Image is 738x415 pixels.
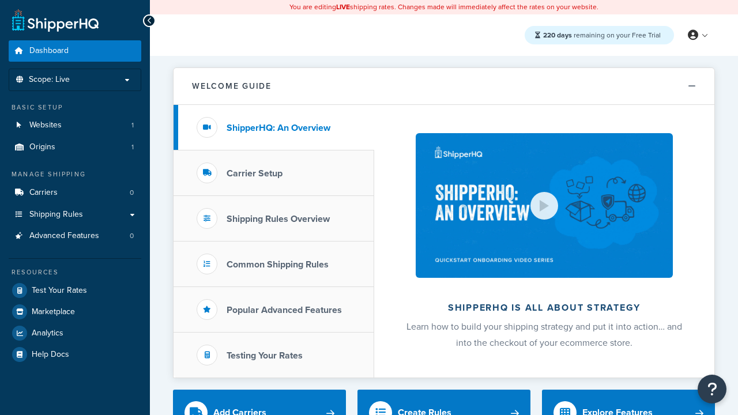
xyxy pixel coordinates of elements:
[9,137,141,158] a: Origins1
[227,305,342,315] h3: Popular Advanced Features
[174,68,714,105] button: Welcome Guide
[9,137,141,158] li: Origins
[9,280,141,301] a: Test Your Rates
[406,320,682,349] span: Learn how to build your shipping strategy and put it into action… and into the checkout of your e...
[32,307,75,317] span: Marketplace
[9,225,141,247] a: Advanced Features0
[405,303,684,313] h2: ShipperHQ is all about strategy
[29,46,69,56] span: Dashboard
[698,375,726,403] button: Open Resource Center
[9,115,141,136] a: Websites1
[9,225,141,247] li: Advanced Features
[416,133,673,278] img: ShipperHQ is all about strategy
[29,75,70,85] span: Scope: Live
[32,286,87,296] span: Test Your Rates
[9,103,141,112] div: Basic Setup
[9,115,141,136] li: Websites
[9,301,141,322] a: Marketplace
[227,350,303,361] h3: Testing Your Rates
[227,168,283,179] h3: Carrier Setup
[9,204,141,225] a: Shipping Rules
[9,182,141,203] a: Carriers0
[227,214,330,224] h3: Shipping Rules Overview
[9,169,141,179] div: Manage Shipping
[131,142,134,152] span: 1
[32,329,63,338] span: Analytics
[192,82,272,90] h2: Welcome Guide
[9,267,141,277] div: Resources
[29,142,55,152] span: Origins
[130,231,134,241] span: 0
[29,120,62,130] span: Websites
[227,259,329,270] h3: Common Shipping Rules
[9,323,141,344] a: Analytics
[9,40,141,62] a: Dashboard
[227,123,330,133] h3: ShipperHQ: An Overview
[543,30,661,40] span: remaining on your Free Trial
[336,2,350,12] b: LIVE
[9,344,141,365] a: Help Docs
[131,120,134,130] span: 1
[9,182,141,203] li: Carriers
[32,350,69,360] span: Help Docs
[29,210,83,220] span: Shipping Rules
[29,231,99,241] span: Advanced Features
[29,188,58,198] span: Carriers
[543,30,572,40] strong: 220 days
[130,188,134,198] span: 0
